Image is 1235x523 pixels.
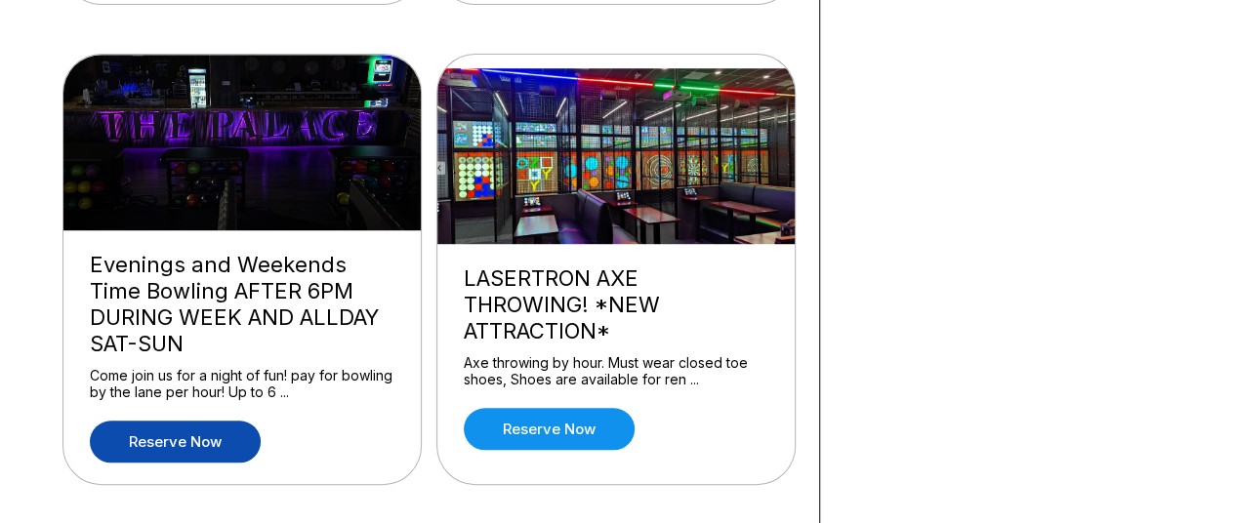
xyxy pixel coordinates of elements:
a: Reserve now [90,421,261,463]
a: Reserve now [464,408,635,450]
div: LASERTRON AXE THROWING! *NEW ATTRACTION* [464,265,768,344]
div: Axe throwing by hour. Must wear closed toe shoes, Shoes are available for ren ... [464,354,768,388]
div: Evenings and Weekends Time Bowling AFTER 6PM DURING WEEK AND ALLDAY SAT-SUN [90,252,394,357]
div: Come join us for a night of fun! pay for bowling by the lane per hour! Up to 6 ... [90,367,394,401]
img: LASERTRON AXE THROWING! *NEW ATTRACTION* [437,68,797,244]
img: Evenings and Weekends Time Bowling AFTER 6PM DURING WEEK AND ALLDAY SAT-SUN [63,55,423,230]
